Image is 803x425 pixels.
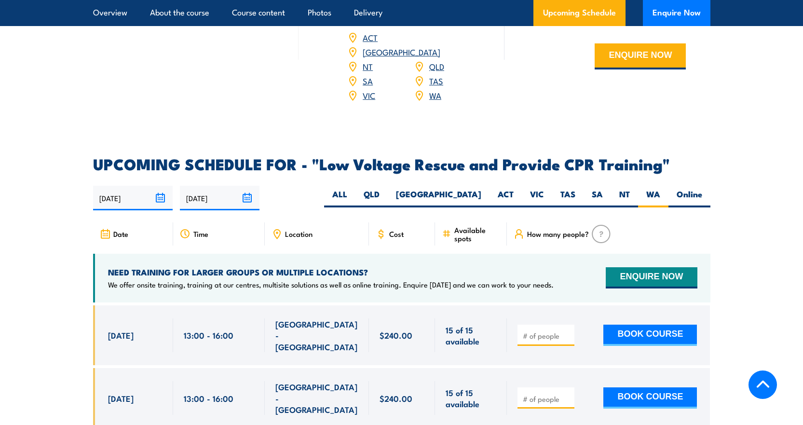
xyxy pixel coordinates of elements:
input: # of people [523,394,571,404]
button: BOOK COURSE [603,387,697,409]
a: TAS [429,75,443,86]
a: VIC [363,89,375,101]
span: Location [285,230,313,238]
h4: NEED TRAINING FOR LARGER GROUPS OR MULTIPLE LOCATIONS? [108,267,554,277]
label: VIC [522,189,552,207]
a: SA [363,75,373,86]
a: QLD [429,60,444,72]
span: [GEOGRAPHIC_DATA] - [GEOGRAPHIC_DATA] [275,381,358,415]
input: From date [93,186,173,210]
span: Time [193,230,208,238]
label: ACT [490,189,522,207]
label: NT [611,189,638,207]
span: [DATE] [108,393,134,404]
span: Date [113,230,128,238]
h2: UPCOMING SCHEDULE FOR - "Low Voltage Rescue and Provide CPR Training" [93,157,710,170]
input: To date [180,186,259,210]
label: QLD [355,189,388,207]
a: [GEOGRAPHIC_DATA] [363,46,440,57]
label: ALL [324,189,355,207]
input: # of people [523,331,571,341]
a: ACT [363,31,378,43]
span: 13:00 - 16:00 [184,393,233,404]
label: TAS [552,189,584,207]
span: [GEOGRAPHIC_DATA] - [GEOGRAPHIC_DATA] [275,318,358,352]
button: ENQUIRE NOW [595,43,686,69]
span: Available spots [454,226,500,242]
span: [DATE] [108,329,134,341]
label: Online [668,189,710,207]
span: Cost [389,230,404,238]
label: [GEOGRAPHIC_DATA] [388,189,490,207]
span: How many people? [527,230,589,238]
label: WA [638,189,668,207]
span: $240.00 [380,329,412,341]
label: SA [584,189,611,207]
span: 15 of 15 available [446,324,496,347]
span: 13:00 - 16:00 [184,329,233,341]
button: BOOK COURSE [603,325,697,346]
p: We offer onsite training, training at our centres, multisite solutions as well as online training... [108,280,554,289]
span: $240.00 [380,393,412,404]
a: NT [363,60,373,72]
span: 15 of 15 available [446,387,496,410]
button: ENQUIRE NOW [606,267,697,288]
a: WA [429,89,441,101]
